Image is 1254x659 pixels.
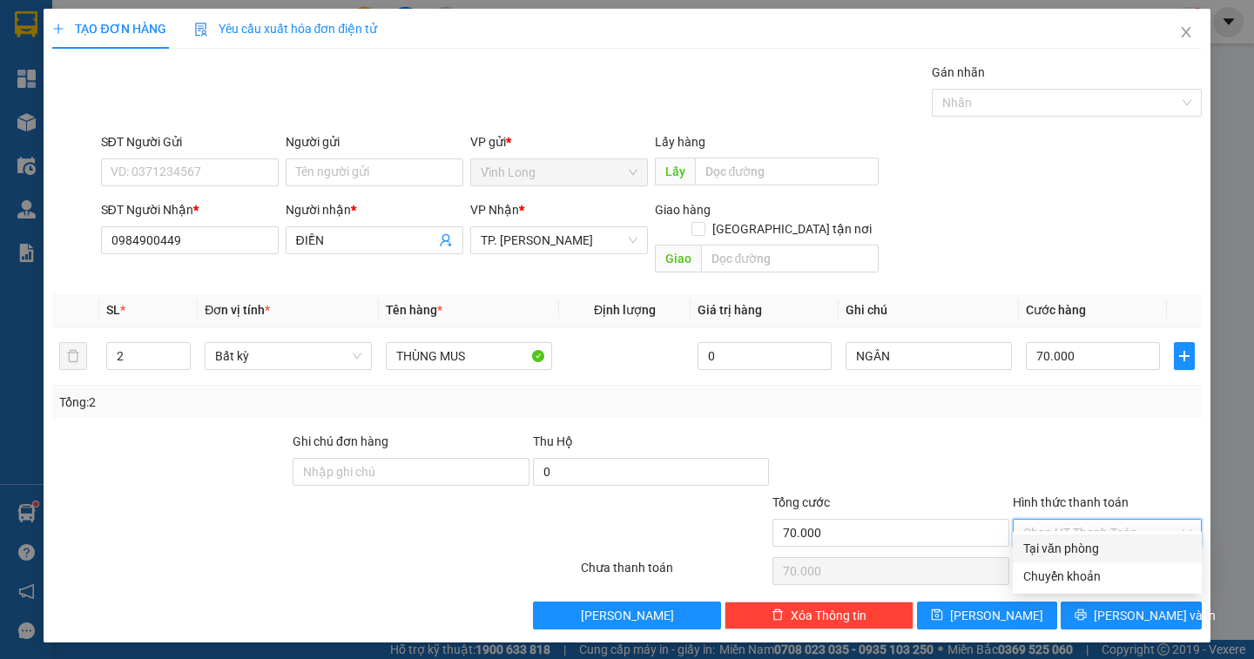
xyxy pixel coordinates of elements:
span: Xóa Thông tin [791,606,866,625]
span: [GEOGRAPHIC_DATA] tận nơi [705,219,879,239]
input: Dọc đường [701,245,879,272]
span: Giao [655,245,701,272]
span: plus [52,23,64,35]
span: VP Nhận [470,203,519,217]
button: Close [1162,9,1210,57]
input: Ghi chú đơn hàng [293,458,529,486]
span: Thu rồi : [13,112,64,131]
span: save [931,609,943,622]
div: Người gửi [286,132,463,151]
div: Chuyển khoản [1023,567,1191,586]
span: Cước hàng [1026,303,1086,317]
span: Lấy [655,158,695,185]
span: SL [106,303,120,317]
div: SÂM TRẠM [113,57,253,77]
span: [PERSON_NAME] [581,606,674,625]
div: VP gửi [470,132,648,151]
input: 0 [698,342,832,370]
span: Đơn vị tính [205,303,270,317]
button: printer[PERSON_NAME] và In [1061,602,1201,629]
div: TP. [PERSON_NAME] [113,15,253,57]
div: SĐT Người Nhận [101,200,279,219]
button: plus [1174,342,1195,370]
div: Chưa thanh toán [579,558,772,588]
th: Ghi chú [839,293,1019,327]
span: Giá trị hàng [698,303,762,317]
input: VD: Bàn, Ghế [386,342,552,370]
button: deleteXóa Thông tin [725,602,914,629]
button: [PERSON_NAME] [533,602,722,629]
div: Người nhận [286,200,463,219]
label: Ghi chú đơn hàng [293,434,388,448]
span: plus [1175,349,1194,363]
div: Tại văn phòng [1023,539,1191,558]
span: Vĩnh Long [481,159,637,185]
span: Tên hàng [386,303,442,317]
span: Giao hàng [655,203,711,217]
button: delete [59,342,87,370]
div: Tổng: 2 [59,393,485,412]
span: TP. Hồ Chí Minh [481,227,637,253]
span: delete [772,609,784,622]
span: Lấy hàng [655,135,705,149]
span: Định lượng [594,303,656,317]
div: 00000000000 [113,77,253,102]
span: Bất kỳ [215,343,361,369]
span: [PERSON_NAME] [950,606,1043,625]
span: Nhận: [113,17,155,35]
span: Tổng cước [772,495,830,509]
span: Thu Hộ [533,434,573,448]
div: 290.000 [13,112,104,151]
img: icon [194,23,208,37]
label: Hình thức thanh toán [1013,495,1129,509]
input: Dọc đường [695,158,879,185]
span: printer [1075,609,1087,622]
span: TẠO ĐƠN HÀNG [52,22,165,36]
button: save[PERSON_NAME] [917,602,1057,629]
span: Gửi: [15,17,42,35]
span: close [1179,25,1193,39]
span: Yêu cầu xuất hóa đơn điện tử [194,22,378,36]
span: [PERSON_NAME] và In [1094,606,1216,625]
label: Gán nhãn [932,65,985,79]
input: Ghi Chú [846,342,1012,370]
span: user-add [439,233,453,247]
div: Vĩnh Long [15,15,101,57]
div: SĐT Người Gửi [101,132,279,151]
